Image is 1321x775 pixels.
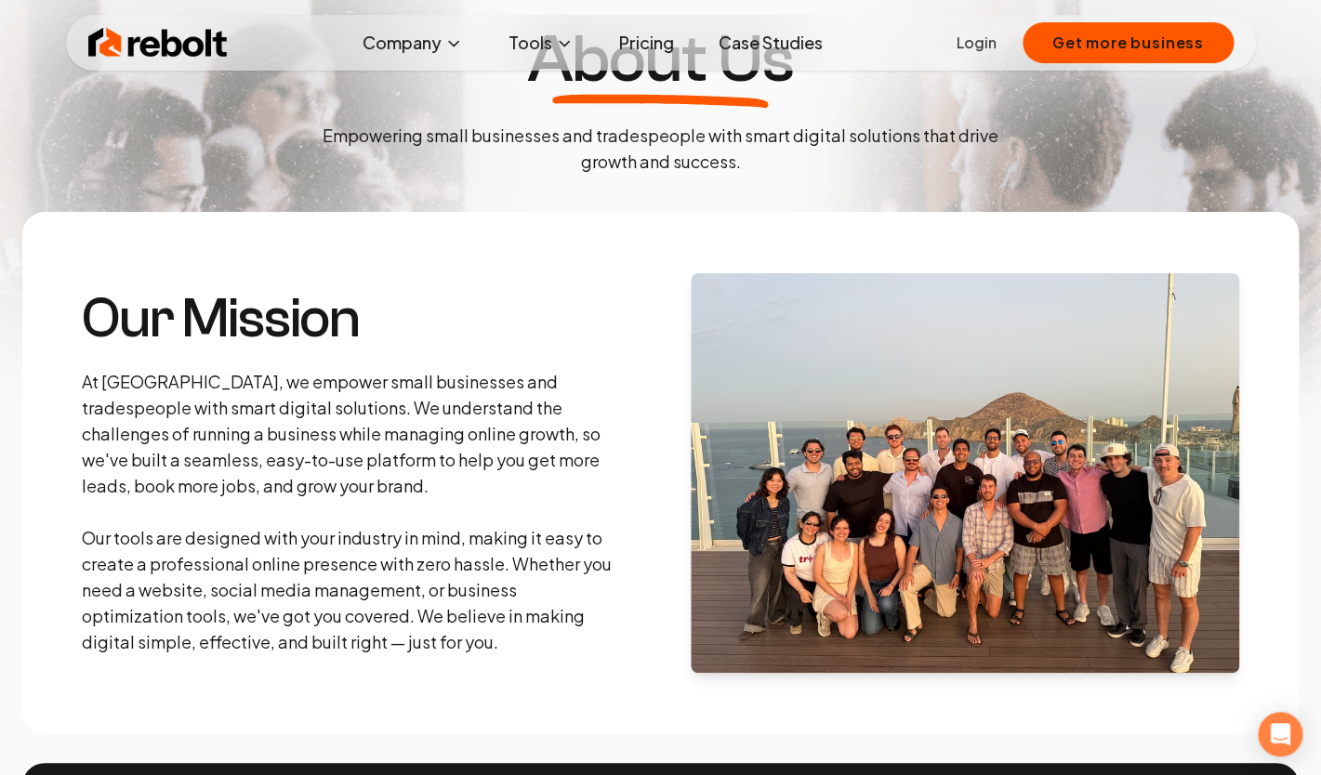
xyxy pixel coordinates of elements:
button: Get more business [1023,22,1234,63]
img: About [691,273,1240,673]
button: Company [347,24,478,61]
div: Open Intercom Messenger [1258,712,1302,756]
h1: About Us [527,26,793,93]
button: Tools [493,24,588,61]
p: At [GEOGRAPHIC_DATA], we empower small businesses and tradespeople with smart digital solutions. ... [82,369,617,655]
a: Case Studies [703,24,837,61]
a: Login [957,32,997,54]
h3: Our Mission [82,291,617,347]
a: Pricing [603,24,688,61]
p: Empowering small businesses and tradespeople with smart digital solutions that drive growth and s... [308,123,1014,175]
img: Rebolt Logo [88,24,228,61]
